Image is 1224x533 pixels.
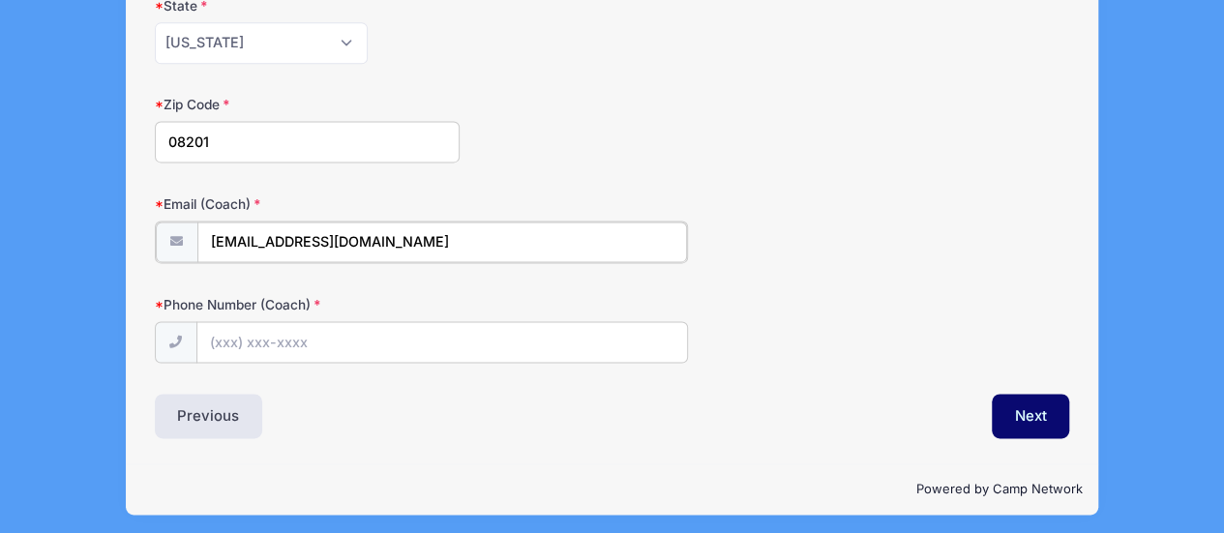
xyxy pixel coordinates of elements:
label: Zip Code [155,95,460,114]
input: xxxxx [155,121,460,163]
input: email@email.com [197,222,687,263]
label: Email (Coach) [155,194,460,214]
button: Next [992,394,1070,438]
button: Previous [155,394,263,438]
label: Phone Number (Coach) [155,295,460,314]
input: (xxx) xxx-xxxx [196,321,688,363]
p: Powered by Camp Network [142,480,1083,499]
